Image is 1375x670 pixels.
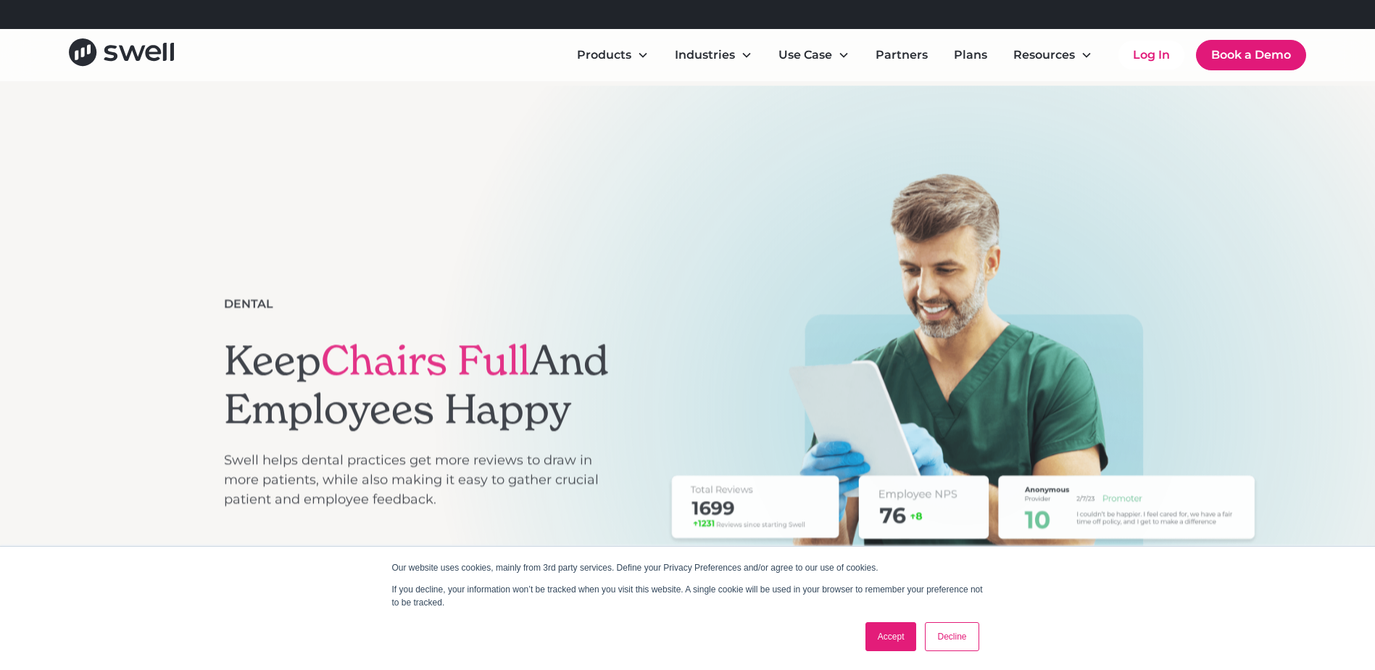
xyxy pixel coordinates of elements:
[1118,41,1184,70] a: Log In
[577,46,631,64] div: Products
[392,583,984,609] p: If you decline, your information won’t be tracked when you visit this website. A single cookie wi...
[663,41,764,70] div: Industries
[664,172,1282,658] img: A smiling dentist in green scrubs, looking at an iPad that shows some of the reviews that have be...
[224,336,614,434] h1: Keep And Employees Happy
[925,622,979,651] a: Decline
[565,41,660,70] div: Products
[778,46,832,64] div: Use Case
[69,38,174,71] a: home
[675,46,735,64] div: Industries
[224,451,614,510] p: Swell helps dental practices get more reviews to draw in more patients, while also making it easy...
[942,41,999,70] a: Plans
[321,335,530,386] span: Chairs Full
[392,561,984,574] p: Our website uses cookies, mainly from 3rd party services. Define your Privacy Preferences and/or ...
[864,41,939,70] a: Partners
[224,296,273,313] div: Dental
[1196,40,1306,70] a: Book a Demo
[1002,41,1104,70] div: Resources
[1013,46,1075,64] div: Resources
[767,41,861,70] div: Use Case
[865,622,917,651] a: Accept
